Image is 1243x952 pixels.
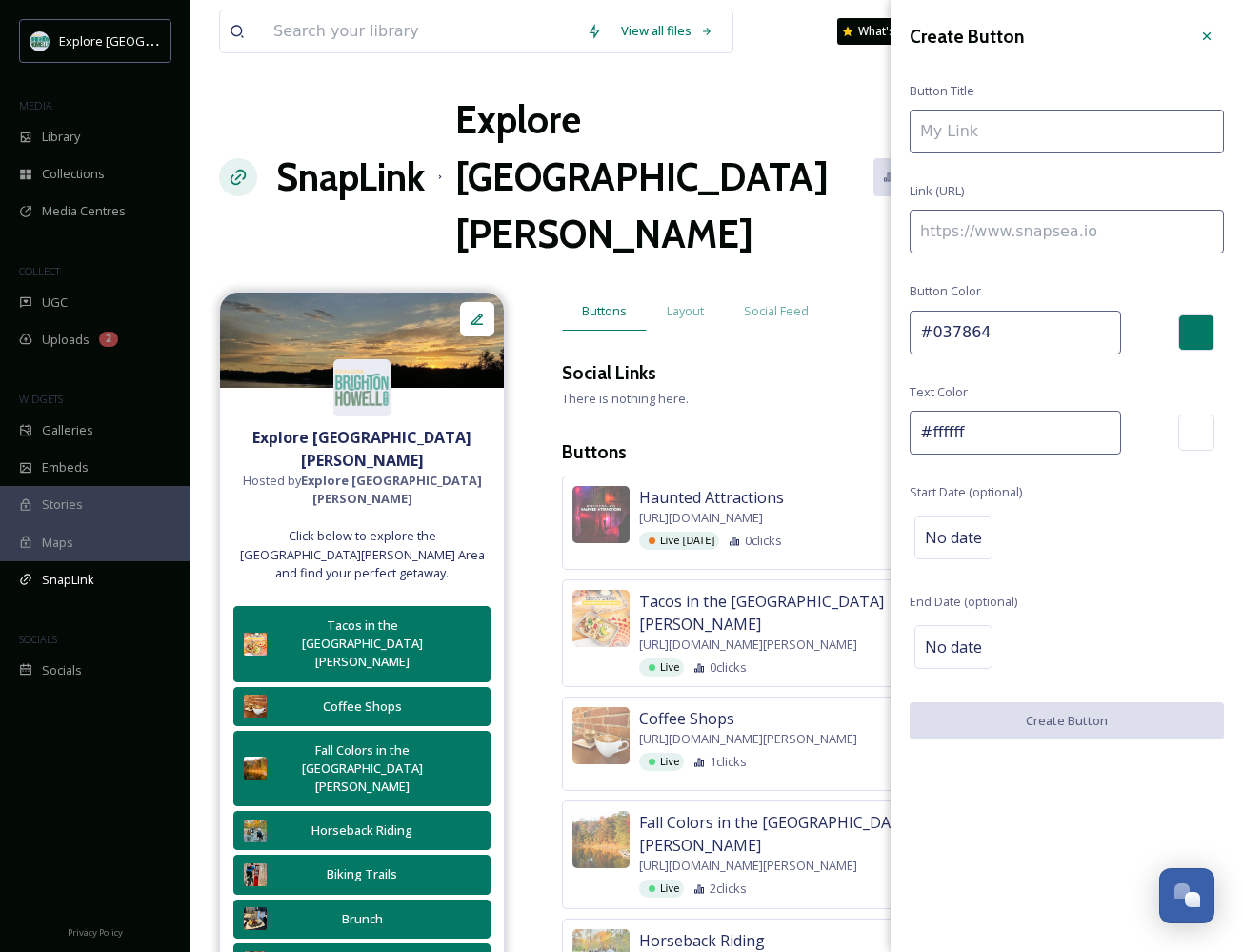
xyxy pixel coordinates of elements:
[639,753,684,771] div: Live
[252,427,471,471] strong: Explore [GEOGRAPHIC_DATA][PERSON_NAME]
[333,359,391,416] img: 67e7af72-b6c8-455a-acf8-98e6fe1b68aa.avif
[30,31,50,51] img: 67e7af72-b6c8-455a-acf8-98e6fe1b68aa.avif
[572,590,630,647] img: 69722c47-1ad3-4d23-8da8-f8965570ac77.jpg
[910,210,1224,253] input: https://www.snapsea.io
[276,741,448,797] div: Fall Colors in the [GEOGRAPHIC_DATA][PERSON_NAME]
[910,282,981,300] span: Button Color
[42,661,82,679] span: Socials
[639,636,857,654] span: [URL][DOMAIN_NAME][PERSON_NAME]
[710,880,747,898] span: 2 clicks
[639,532,719,550] div: Live [DATE]
[611,12,723,50] a: View all files
[639,730,857,748] span: [URL][DOMAIN_NAME][PERSON_NAME]
[233,731,491,807] button: Fall Colors in the [GEOGRAPHIC_DATA][PERSON_NAME]
[873,158,975,195] a: Analytics
[19,392,63,406] span: WIDGETS
[910,383,968,401] span: Text Color
[42,458,89,476] span: Embeds
[42,202,126,220] span: Media Centres
[233,900,491,939] button: Brunch
[233,811,491,850] button: Horseback Riding
[925,526,982,549] span: No date
[910,23,1024,51] h3: Create Button
[639,590,960,636] span: Tacos in the [GEOGRAPHIC_DATA][PERSON_NAME]
[68,920,123,942] a: Privacy Policy
[276,821,448,840] div: Horseback Riding
[264,10,577,52] input: Search your library
[42,534,73,552] span: Maps
[99,332,118,347] div: 2
[910,702,1224,739] button: Create Button
[639,658,684,677] div: Live
[244,633,267,656] img: 69722c47-1ad3-4d23-8da8-f8965570ac77.jpg
[42,421,93,439] span: Galleries
[639,811,960,857] span: Fall Colors in the [GEOGRAPHIC_DATA][PERSON_NAME]
[910,182,964,200] span: Link (URL)
[276,865,448,883] div: Biking Trails
[639,857,857,875] span: [URL][DOMAIN_NAME][PERSON_NAME]
[910,82,974,100] span: Button Title
[562,359,656,387] h3: Social Links
[220,293,504,388] img: %2540trevapeach%25203.png
[42,496,83,514] span: Stories
[572,486,630,543] img: 7fba7203-66d3-413a-89a9-b03b392e0ab7.jpg
[42,571,94,589] span: SnapLink
[19,632,57,646] span: SOCIALS
[233,687,491,726] button: Coffee Shops
[42,294,68,312] span: UGC
[276,698,448,716] div: Coffee Shops
[455,91,872,263] h1: Explore [GEOGRAPHIC_DATA][PERSON_NAME]
[873,158,966,195] button: Analytics
[276,910,448,928] div: Brunch
[639,486,784,509] span: Haunted Attractions
[42,128,80,146] span: Library
[244,820,267,842] img: bc00d4ef-b3d3-44f9-86f1-557d12eb57d0.jpg
[572,707,630,764] img: d7e71e25-4b07-4551-98e8-a7623558a068.jpg
[244,907,267,930] img: 6b094d29-d8a6-4294-ad84-b34487c0edb8.jpg
[572,811,630,868] img: 43569894-00ba-4b87-a734-42d626b0adcc.jpg
[19,264,60,278] span: COLLECT
[1159,868,1214,923] button: Open Chat
[745,532,782,550] span: 0 clicks
[276,149,425,206] a: SnapLink
[230,472,494,508] span: Hosted by
[276,617,448,672] div: Tacos in the [GEOGRAPHIC_DATA][PERSON_NAME]
[244,863,267,886] img: 27e1d2ed-eaa8-4c7b-bbbf-4225d490b4c0.jpg
[562,438,1214,466] h3: Buttons
[230,527,494,582] span: Click below to explore the [GEOGRAPHIC_DATA][PERSON_NAME] Area and find your perfect getaway.
[19,98,52,112] span: MEDIA
[562,390,689,407] span: There is nothing here.
[244,757,267,780] img: 43569894-00ba-4b87-a734-42d626b0adcc.jpg
[42,331,90,349] span: Uploads
[710,658,747,677] span: 0 clicks
[710,753,747,771] span: 1 clicks
[925,636,982,658] span: No date
[837,18,932,45] a: What's New
[244,695,267,718] img: d7e71e25-4b07-4551-98e8-a7623558a068.jpg
[910,483,1022,501] span: Start Date (optional)
[582,302,627,320] span: Buttons
[301,472,482,507] strong: Explore [GEOGRAPHIC_DATA][PERSON_NAME]
[910,593,1017,611] span: End Date (optional)
[42,165,105,183] span: Collections
[667,302,704,320] span: Layout
[910,110,1224,153] input: My Link
[639,707,734,730] span: Coffee Shops
[233,855,491,894] button: Biking Trails
[233,606,491,682] button: Tacos in the [GEOGRAPHIC_DATA][PERSON_NAME]
[68,926,123,939] span: Privacy Policy
[639,509,763,527] span: [URL][DOMAIN_NAME]
[639,880,684,898] div: Live
[744,302,809,320] span: Social Feed
[639,929,765,952] span: Horseback Riding
[59,31,321,50] span: Explore [GEOGRAPHIC_DATA][PERSON_NAME]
